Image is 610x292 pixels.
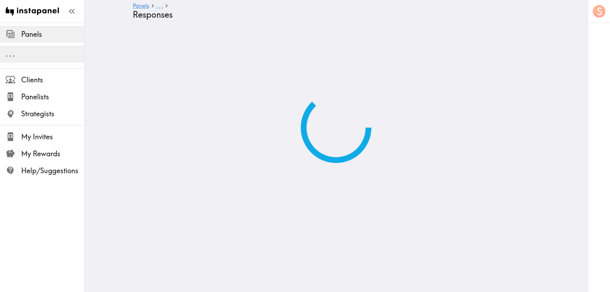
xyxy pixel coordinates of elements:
span: Clients [21,75,84,85]
span: My Rewards [21,149,84,159]
a: ... [156,3,163,10]
span: My Invites [21,132,84,142]
span: Strategists [21,109,84,119]
span: Help/Suggestions [21,166,84,176]
span: . [159,2,160,9]
button: S [592,4,606,18]
span: . [156,2,157,9]
h4: Responses [133,10,534,20]
span: . [9,49,11,58]
span: . [13,49,15,58]
a: Panels [133,3,149,10]
span: . [6,49,8,58]
span: . [162,2,163,9]
span: Panels [21,29,84,39]
span: S [597,5,602,18]
span: Panelists [21,92,84,102]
